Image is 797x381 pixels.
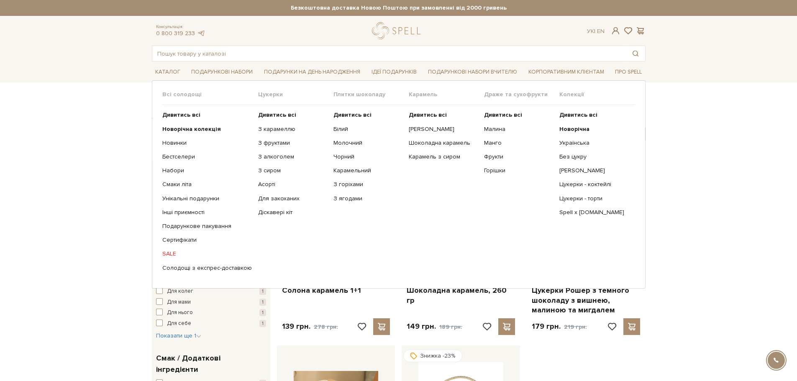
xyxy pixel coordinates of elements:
a: Асорті [258,181,327,188]
a: SALE [162,250,252,258]
a: Карамельний [333,167,402,174]
span: Плитки шоколаду [333,91,409,98]
a: З горіхами [333,181,402,188]
b: Дивитись всі [258,111,296,118]
a: З алкоголем [258,153,327,161]
a: Дивитись всі [333,111,402,119]
a: Шоколадна карамель, 260 гр [407,286,515,305]
a: [PERSON_NAME] [559,167,628,174]
a: Бестселери [162,153,252,161]
a: Горішки [484,167,553,174]
div: Знижка -23% [403,350,462,362]
a: Сертифікати [162,236,252,244]
span: 1 [259,288,266,295]
b: Дивитись всі [409,111,447,118]
a: Цукерки - коктейлі [559,181,628,188]
span: 1 [259,309,266,316]
a: En [597,28,605,35]
a: Діскавері кіт [258,209,327,216]
a: Дивитись всі [162,111,252,119]
a: Подарункові набори [188,66,256,79]
a: Подарунки на День народження [261,66,364,79]
a: Смаки літа [162,181,252,188]
a: З сиром [258,167,327,174]
a: Для закоханих [258,195,327,202]
span: 1 [259,299,266,306]
a: Дивитись всі [258,111,327,119]
a: logo [372,22,424,39]
b: Дивитись всі [162,111,200,118]
b: Дивитись всі [484,111,522,118]
span: Смак / Додаткові інгредієнти [156,353,264,375]
span: 278 грн. [314,323,338,330]
a: Дивитись всі [559,111,628,119]
button: Для нього 1 [156,309,266,317]
a: Білий [333,125,402,133]
span: Цукерки [258,91,333,98]
a: Українська [559,139,628,147]
span: Показати ще 1 [156,332,201,339]
button: Для колег 1 [156,287,266,296]
a: Фрукти [484,153,553,161]
a: Корпоративним клієнтам [525,66,607,79]
p: 139 грн. [282,322,338,332]
b: Новорічна [559,125,589,133]
b: Дивитись всі [333,111,372,118]
span: Драже та сухофрукти [484,91,559,98]
a: Унікальні подарунки [162,195,252,202]
a: Набори [162,167,252,174]
span: Всі солодощі [162,91,258,98]
a: З ягодами [333,195,402,202]
a: Малина [484,125,553,133]
a: [PERSON_NAME] [409,125,478,133]
a: Ідеї подарунків [368,66,420,79]
span: Для нього [167,309,193,317]
button: Пошук товару у каталозі [626,46,645,61]
span: Для себе [167,320,191,328]
span: 189 грн. [439,323,462,330]
a: Цукерки - торти [559,195,628,202]
span: Консультація: [156,24,205,30]
span: Колекції [559,91,635,98]
span: 1 [259,320,266,327]
a: Карамель з сиром [409,153,478,161]
div: Ук [587,28,605,35]
a: Молочний [333,139,402,147]
a: З фруктами [258,139,327,147]
span: Для мами [167,298,191,307]
input: Пошук товару у каталозі [152,46,626,61]
span: | [594,28,595,35]
a: Манго [484,139,553,147]
button: Для мами 1 [156,298,266,307]
a: Цукерки Рошер з темного шоколаду з вишнею, малиною та мигдалем [532,286,640,315]
a: Подарункові набори Вчителю [425,65,520,79]
a: З карамеллю [258,125,327,133]
div: Каталог [152,80,646,289]
a: Солона карамель 1+1 [282,286,390,295]
b: Дивитись всі [559,111,597,118]
strong: Безкоштовна доставка Новою Поштою при замовленні від 2000 гривень [152,4,646,12]
p: 179 грн. [532,322,587,332]
button: Показати ще 1 [156,332,201,340]
a: telegram [197,30,205,37]
button: Для себе 1 [156,320,266,328]
a: Spell x [DOMAIN_NAME] [559,209,628,216]
span: Карамель [409,91,484,98]
a: Дивитись всі [409,111,478,119]
a: Про Spell [612,66,645,79]
a: Новорічна колекція [162,125,252,133]
a: Без цукру [559,153,628,161]
a: Новорічна [559,125,628,133]
a: Подарункове пакування [162,222,252,230]
a: 0 800 319 233 [156,30,195,37]
a: Солодощі з експрес-доставкою [162,264,252,272]
a: Інші приємності [162,209,252,216]
p: 149 грн. [407,322,462,332]
a: Чорний [333,153,402,161]
b: Новорічна колекція [162,125,221,133]
a: Дивитись всі [484,111,553,119]
a: Каталог [152,66,184,79]
a: Новинки [162,139,252,147]
span: 219 грн. [564,323,587,330]
span: Для колег [167,287,193,296]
